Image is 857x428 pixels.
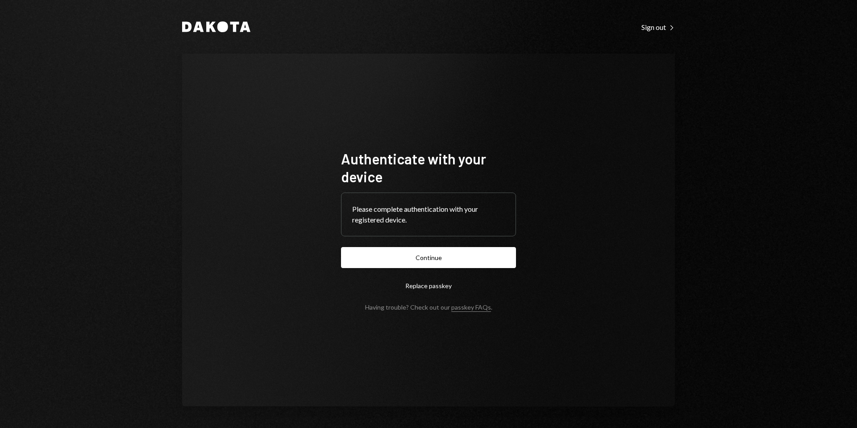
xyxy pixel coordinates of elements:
[641,23,675,32] div: Sign out
[451,303,491,312] a: passkey FAQs
[352,204,505,225] div: Please complete authentication with your registered device.
[341,275,516,296] button: Replace passkey
[365,303,492,311] div: Having trouble? Check out our .
[341,247,516,268] button: Continue
[341,150,516,185] h1: Authenticate with your device
[641,22,675,32] a: Sign out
